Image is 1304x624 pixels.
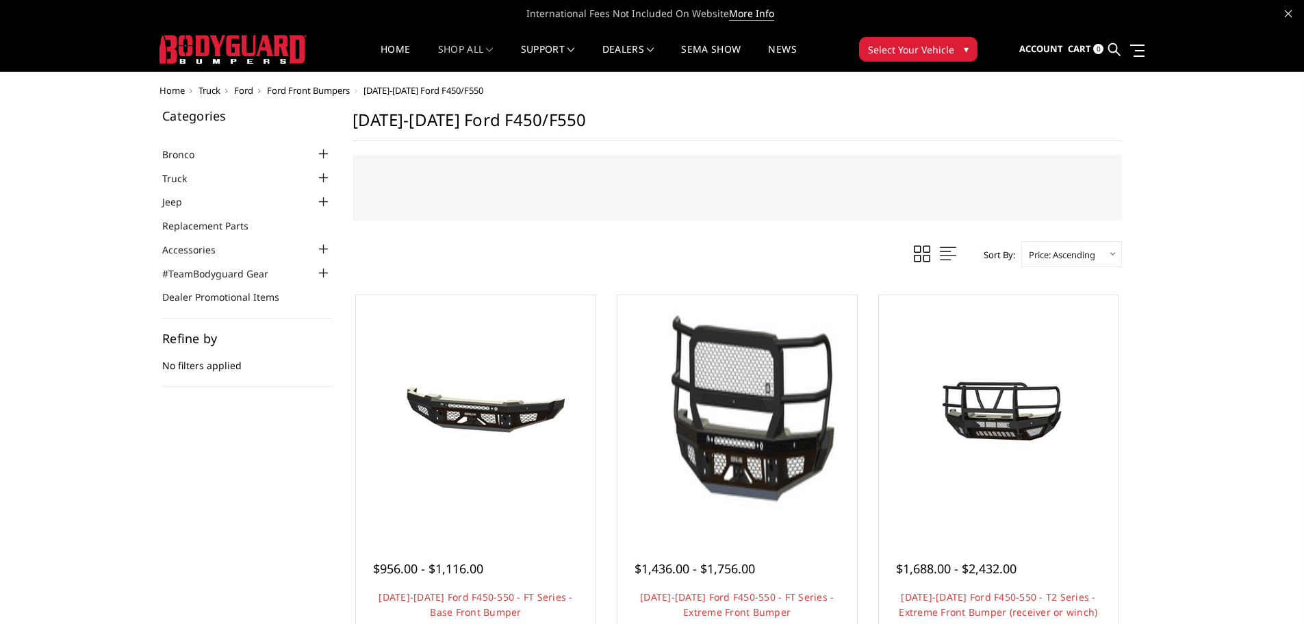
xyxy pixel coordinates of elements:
a: Dealers [602,45,654,71]
img: 2023-2025 Ford F450-550 - T2 Series - Extreme Front Bumper (receiver or winch) [888,353,1108,476]
button: Select Your Vehicle [859,37,977,62]
label: Sort By: [976,245,1015,265]
h5: Refine by [162,332,332,345]
img: 2023-2025 Ford F450-550 - FT Series - Base Front Bumper [366,364,585,466]
a: shop all [438,45,494,71]
span: Account [1019,42,1063,55]
a: Replacement Parts [162,219,266,233]
a: #TeamBodyguard Gear [162,266,285,281]
img: 2023-2025 Ford F450-550 - FT Series - Extreme Front Bumper [621,299,854,532]
a: 2023-2025 Ford F450-550 - FT Series - Extreme Front Bumper 2023-2025 Ford F450-550 - FT Series - ... [621,299,854,532]
a: Ford Front Bumpers [267,84,350,97]
span: $956.00 - $1,116.00 [373,560,483,577]
a: Dealer Promotional Items [162,290,296,304]
a: [DATE]-[DATE] Ford F450-550 - FT Series - Extreme Front Bumper [640,590,834,619]
a: Home [381,45,410,71]
a: 2023-2025 Ford F450-550 - FT Series - Base Front Bumper [359,299,592,532]
a: Support [521,45,575,71]
a: Ford [234,84,253,97]
a: Jeep [162,195,199,209]
a: Cart 0 [1068,31,1103,68]
a: [DATE]-[DATE] Ford F450-550 - T2 Series - Extreme Front Bumper (receiver or winch) [899,590,1097,619]
span: $1,688.00 - $2,432.00 [896,560,1017,577]
span: ▾ [964,42,969,56]
a: Account [1019,31,1063,68]
a: 2023-2025 Ford F450-550 - T2 Series - Extreme Front Bumper (receiver or winch) [882,299,1115,532]
h1: [DATE]-[DATE] Ford F450/F550 [353,110,1122,141]
a: Bronco [162,147,212,162]
h5: Categories [162,110,332,122]
a: Truck [199,84,220,97]
a: Home [159,84,185,97]
a: SEMA Show [681,45,741,71]
a: News [768,45,796,71]
a: [DATE]-[DATE] Ford F450-550 - FT Series - Base Front Bumper [379,590,572,619]
span: Cart [1068,42,1091,55]
span: 0 [1093,44,1103,54]
span: $1,436.00 - $1,756.00 [635,560,755,577]
a: Truck [162,171,204,186]
span: Select Your Vehicle [868,42,954,57]
span: [DATE]-[DATE] Ford F450/F550 [363,84,483,97]
a: More Info [729,7,774,21]
img: BODYGUARD BUMPERS [159,35,307,64]
div: No filters applied [162,332,332,387]
a: Accessories [162,242,233,257]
